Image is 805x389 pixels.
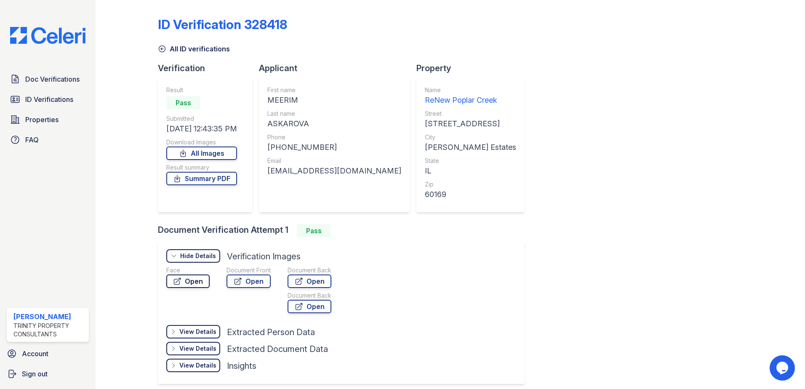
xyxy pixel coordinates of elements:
a: All Images [166,147,237,160]
a: Sign out [3,365,92,382]
span: Sign out [22,369,48,379]
div: [PHONE_NUMBER] [267,141,401,153]
div: 60169 [425,189,516,200]
div: Last name [267,109,401,118]
div: ASKAROVA [267,118,401,130]
div: Document Back [288,291,331,300]
a: Doc Verifications [7,71,89,88]
a: Account [3,345,92,362]
div: Document Front [227,266,271,274]
iframe: chat widget [770,355,797,381]
a: Summary PDF [166,172,237,185]
a: Open [288,274,331,288]
div: Extracted Person Data [227,326,315,338]
a: Name ReNew Poplar Creek [425,86,516,106]
div: First name [267,86,401,94]
div: [PERSON_NAME] Estates [425,141,516,153]
div: City [425,133,516,141]
div: Insights [227,360,256,372]
div: Property [416,62,531,74]
a: All ID verifications [158,44,230,54]
div: Zip [425,180,516,189]
div: Verification Images [227,250,301,262]
img: CE_Logo_Blue-a8612792a0a2168367f1c8372b55b34899dd931a85d93a1a3d3e32e68fde9ad4.png [3,27,92,44]
a: Properties [7,111,89,128]
div: Street [425,109,516,118]
div: View Details [179,361,216,370]
div: View Details [179,344,216,353]
div: Face [166,266,210,274]
div: ReNew Poplar Creek [425,94,516,106]
div: Pass [297,224,331,237]
div: Phone [267,133,401,141]
div: Applicant [259,62,416,74]
div: Download Images [166,138,237,147]
div: Extracted Document Data [227,343,328,355]
div: Verification [158,62,259,74]
div: Result summary [166,163,237,172]
span: Doc Verifications [25,74,80,84]
div: ID Verification 328418 [158,17,287,32]
a: ID Verifications [7,91,89,108]
div: Email [267,157,401,165]
div: Result [166,86,237,94]
div: [EMAIL_ADDRESS][DOMAIN_NAME] [267,165,401,177]
div: [PERSON_NAME] [13,312,85,322]
div: [DATE] 12:43:35 PM [166,123,237,135]
div: Document Verification Attempt 1 [158,224,531,237]
span: Account [22,349,48,359]
div: View Details [179,328,216,336]
a: Open [227,274,271,288]
span: ID Verifications [25,94,73,104]
div: Name [425,86,516,94]
div: Submitted [166,115,237,123]
div: Hide Details [180,252,216,260]
div: Document Back [288,266,331,274]
a: Open [288,300,331,313]
div: MEERIM [267,94,401,106]
div: Trinity Property Consultants [13,322,85,338]
span: FAQ [25,135,39,145]
div: [STREET_ADDRESS] [425,118,516,130]
a: Open [166,274,210,288]
div: IL [425,165,516,177]
div: Pass [166,96,200,109]
a: FAQ [7,131,89,148]
div: State [425,157,516,165]
span: Properties [25,115,59,125]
